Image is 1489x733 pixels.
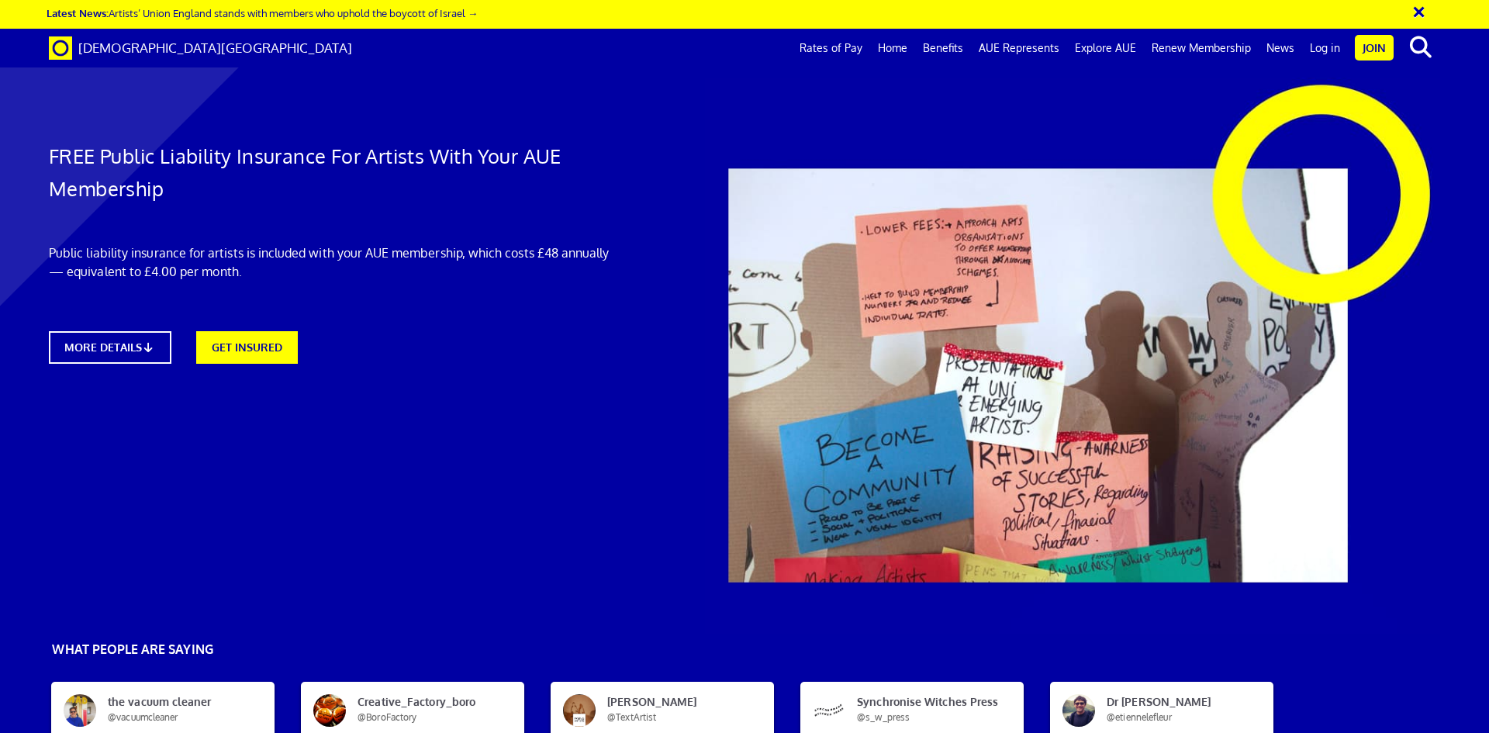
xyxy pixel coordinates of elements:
[857,711,910,723] span: @s_w_press
[971,29,1067,67] a: AUE Represents
[1067,29,1144,67] a: Explore AUE
[596,694,744,725] span: [PERSON_NAME]
[358,711,416,723] span: @BoroFactory
[108,711,178,723] span: @vacuumcleaner
[1107,711,1172,723] span: @etiennelefleur
[607,711,656,723] span: @TextArtist
[1144,29,1259,67] a: Renew Membership
[78,40,352,56] span: [DEMOGRAPHIC_DATA][GEOGRAPHIC_DATA]
[845,694,994,725] span: Synchronise Witches Press
[792,29,870,67] a: Rates of Pay
[346,694,495,725] span: Creative_Factory_boro
[49,244,615,281] p: Public liability insurance for artists is included with your AUE membership, which costs £48 annu...
[1095,694,1244,725] span: Dr [PERSON_NAME]
[37,29,364,67] a: Brand [DEMOGRAPHIC_DATA][GEOGRAPHIC_DATA]
[196,331,298,364] a: GET INSURED
[49,140,615,205] h1: FREE Public Liability Insurance For Artists With Your AUE Membership
[47,6,109,19] strong: Latest News:
[96,694,245,725] span: the vacuum cleaner
[1355,35,1394,61] a: Join
[870,29,915,67] a: Home
[49,331,171,364] a: MORE DETAILS
[47,6,478,19] a: Latest News:Artists’ Union England stands with members who uphold the boycott of Israel →
[1397,31,1444,64] button: search
[915,29,971,67] a: Benefits
[1302,29,1348,67] a: Log in
[1259,29,1302,67] a: News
